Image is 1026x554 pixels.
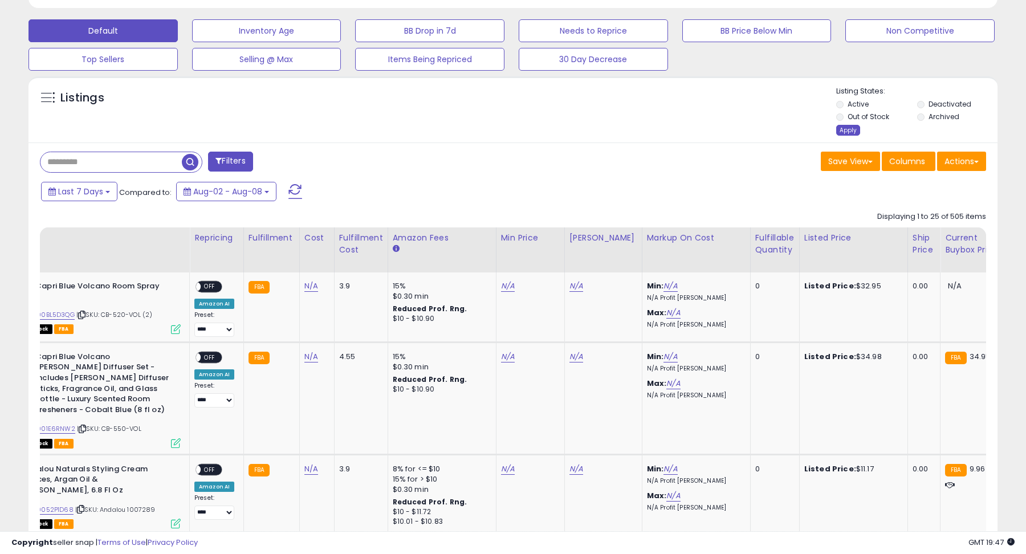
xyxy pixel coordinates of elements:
div: $0.30 min [393,362,487,372]
span: 2025-08-16 19:47 GMT [968,537,1015,548]
span: FBA [54,324,74,334]
label: Active [848,99,869,109]
div: $10 - $11.72 [393,507,487,517]
a: N/A [666,490,680,502]
label: Out of Stock [848,112,889,121]
div: $10 - $10.90 [393,385,487,394]
div: 0 [755,464,791,474]
button: Selling @ Max [192,48,341,71]
button: Columns [882,152,935,171]
div: $10.01 - $10.83 [393,517,487,527]
div: $0.30 min [393,291,487,302]
a: N/A [304,463,318,475]
div: $11.17 [804,464,899,474]
div: 0 [755,352,791,362]
p: N/A Profit [PERSON_NAME] [647,477,742,485]
span: Compared to: [119,187,172,198]
b: Andalou Naturals Styling Cream Ounces, Argan Oil & [PERSON_NAME], 6.8 Fl Oz [21,464,160,499]
b: Capri Blue Volcano [PERSON_NAME] Diffuser Set - Includes [PERSON_NAME] Diffuser Sticks, Fragrance... [35,352,174,418]
b: Capri Blue Volcano Room Spray [35,281,174,295]
b: Max: [647,378,667,389]
button: Filters [208,152,253,172]
div: Preset: [194,382,235,408]
b: Listed Price: [804,351,856,362]
div: Preset: [194,494,235,520]
div: seller snap | | [11,537,198,548]
button: Items Being Repriced [355,48,504,71]
button: Non Competitive [845,19,995,42]
b: Min: [647,351,664,362]
small: Amazon Fees. [393,244,400,254]
div: 15% [393,352,487,362]
div: ASIN: [10,281,181,333]
div: Fulfillable Quantity [755,232,795,256]
a: N/A [663,463,677,475]
a: N/A [666,307,680,319]
button: Actions [937,152,986,171]
button: Save View [821,152,880,171]
div: 8% for <= $10 [393,464,487,474]
button: Default [28,19,178,42]
b: Min: [647,280,664,291]
span: 34.95 [970,351,991,362]
div: Apply [836,125,860,136]
div: Ship Price [913,232,935,256]
div: 0.00 [913,352,931,362]
div: Repricing [194,232,239,244]
div: [PERSON_NAME] [569,232,637,244]
div: 15% for > $10 [393,474,487,484]
span: | SKU: CB-550-VOL [77,424,141,433]
div: $0.30 min [393,484,487,495]
b: Min: [647,463,664,474]
div: Preset: [194,311,235,337]
small: FBA [249,464,270,476]
div: Fulfillment [249,232,295,244]
button: BB Drop in 7d [355,19,504,42]
div: 0.00 [913,464,931,474]
small: FBA [945,464,966,476]
div: $10 - $10.90 [393,314,487,324]
a: B001E6RNW2 [33,424,75,434]
label: Archived [929,112,959,121]
button: Top Sellers [28,48,178,71]
span: OFF [201,282,219,292]
a: B00BL5D3QG [33,310,75,320]
p: Listing States: [836,86,997,97]
div: 3.9 [339,281,379,291]
b: Listed Price: [804,280,856,291]
a: N/A [663,351,677,362]
a: N/A [666,378,680,389]
a: N/A [501,280,515,292]
a: Terms of Use [97,537,146,548]
div: Amazon AI [194,369,234,380]
button: Inventory Age [192,19,341,42]
div: Cost [304,232,329,244]
a: N/A [569,280,583,292]
b: Reduced Prof. Rng. [393,374,467,384]
p: N/A Profit [PERSON_NAME] [647,321,742,329]
div: Markup on Cost [647,232,746,244]
span: OFF [201,352,219,362]
a: N/A [501,351,515,362]
span: OFF [201,465,219,474]
div: Title [7,232,185,244]
a: N/A [569,463,583,475]
b: Reduced Prof. Rng. [393,304,467,313]
button: BB Price Below Min [682,19,832,42]
div: 0.00 [913,281,931,291]
a: N/A [663,280,677,292]
label: Deactivated [929,99,971,109]
span: FBA [54,519,74,529]
b: Max: [647,490,667,501]
p: N/A Profit [PERSON_NAME] [647,365,742,373]
div: Min Price [501,232,560,244]
p: N/A Profit [PERSON_NAME] [647,392,742,400]
a: Privacy Policy [148,537,198,548]
button: Aug-02 - Aug-08 [176,182,276,201]
span: | SKU: Andalou 1007289 [75,505,156,514]
small: FBA [249,281,270,294]
div: 3.9 [339,464,379,474]
span: 9.96 [970,463,986,474]
div: Amazon Fees [393,232,491,244]
h5: Listings [60,90,104,106]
